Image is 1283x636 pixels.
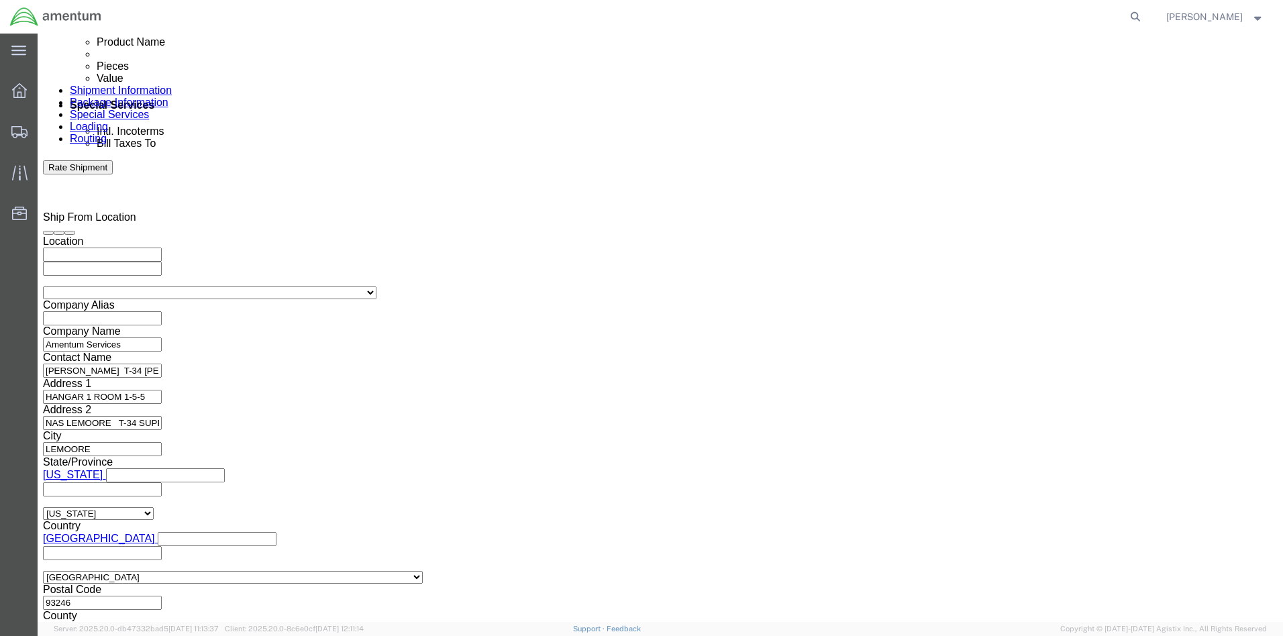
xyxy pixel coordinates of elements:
[573,625,607,633] a: Support
[38,34,1283,622] iframe: FS Legacy Container
[168,625,219,633] span: [DATE] 11:13:37
[607,625,641,633] a: Feedback
[54,625,219,633] span: Server: 2025.20.0-db47332bad5
[9,7,102,27] img: logo
[225,625,364,633] span: Client: 2025.20.0-8c6e0cf
[1166,9,1265,25] button: [PERSON_NAME]
[315,625,364,633] span: [DATE] 12:11:14
[1060,623,1267,635] span: Copyright © [DATE]-[DATE] Agistix Inc., All Rights Reserved
[1166,9,1243,24] span: Quincy Gann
